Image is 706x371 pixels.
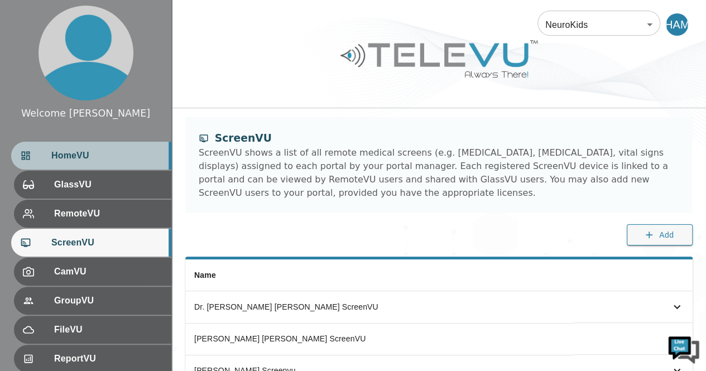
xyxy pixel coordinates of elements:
button: Add [627,224,693,246]
div: Welcome [PERSON_NAME] [21,106,150,121]
span: We're online! [65,113,154,226]
div: [PERSON_NAME] [PERSON_NAME] ScreenVU [194,333,565,344]
div: CamVU [14,258,171,286]
div: Chat with us now [58,59,188,73]
div: ScreenVU shows a list of all remote medical screens (e.g. [MEDICAL_DATA], [MEDICAL_DATA], vital s... [199,146,679,200]
div: GlassVU [14,171,171,199]
span: HomeVU [51,149,162,162]
div: RemoteVU [14,200,171,228]
span: Name [194,271,216,280]
div: FileVU [14,316,171,344]
div: HomeVU [11,142,171,170]
img: Chat Widget [667,332,700,365]
div: Dr. [PERSON_NAME] [PERSON_NAME] ScreenVU [194,301,565,312]
span: ReportVU [54,352,162,365]
textarea: Type your message and hit 'Enter' [6,250,213,289]
div: GroupVU [14,287,171,315]
span: Add [659,228,674,242]
span: FileVU [54,323,162,336]
span: GlassVU [54,178,162,191]
span: ScreenVU [51,236,162,249]
div: HAM [666,13,688,36]
img: Logo [339,36,540,82]
span: RemoteVU [54,207,162,220]
div: ScreenVU [199,131,679,146]
img: profile.png [39,6,133,100]
div: NeuroKids [537,9,660,40]
div: Minimize live chat window [183,6,210,32]
div: ScreenVU [11,229,171,257]
span: CamVU [54,265,162,278]
span: GroupVU [54,294,162,307]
